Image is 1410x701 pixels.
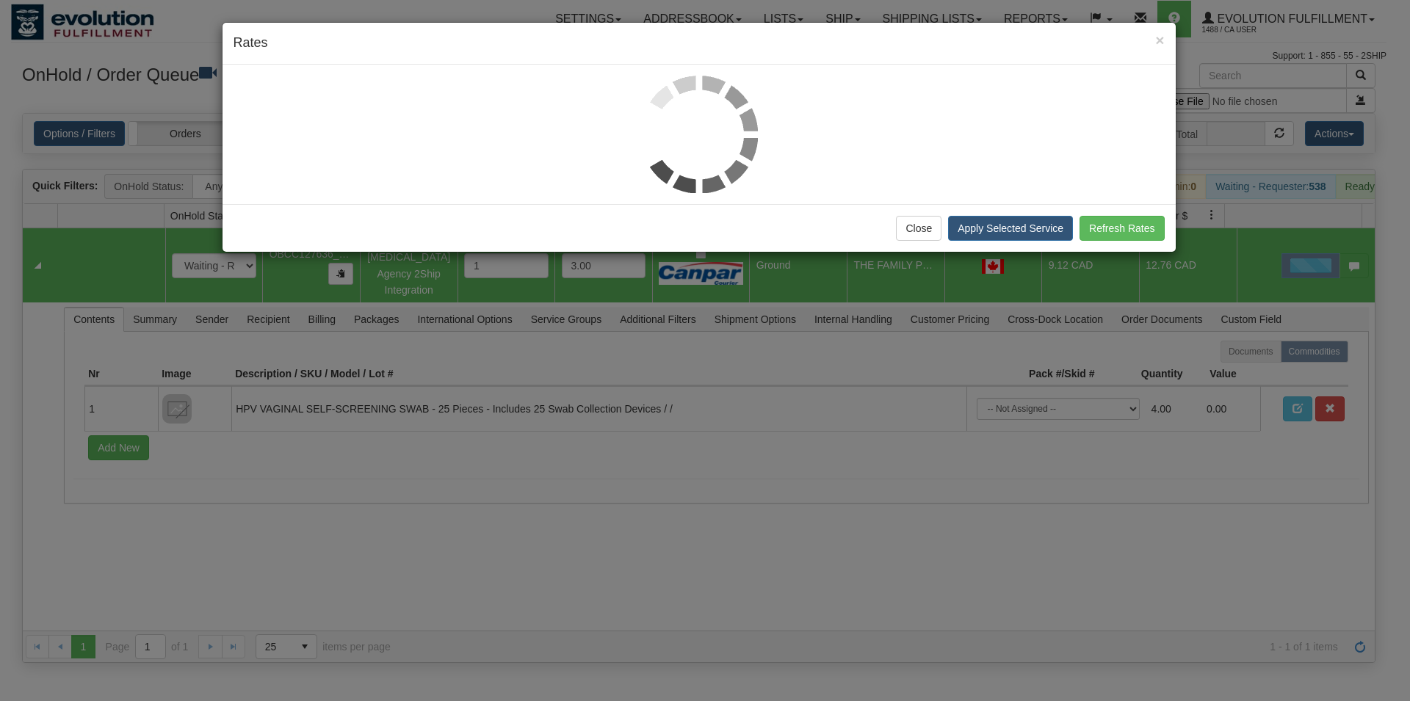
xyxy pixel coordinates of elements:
[948,216,1073,241] button: Apply Selected Service
[1155,32,1164,48] span: ×
[1080,216,1164,241] button: Refresh Rates
[234,34,1165,53] h4: Rates
[1155,32,1164,48] button: Close
[896,216,941,241] button: Close
[640,76,758,193] img: loader.gif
